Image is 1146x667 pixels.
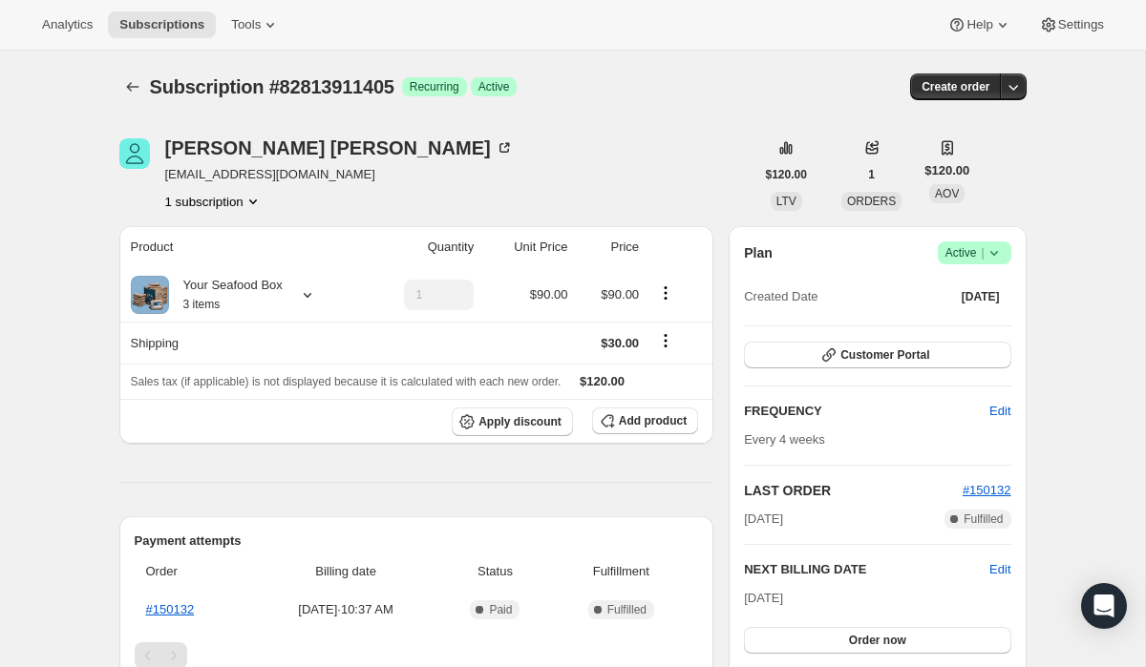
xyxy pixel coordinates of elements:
span: Created Date [744,287,817,306]
button: Product actions [165,192,263,211]
th: Price [574,226,646,268]
span: ORDERS [847,195,896,208]
button: Order now [744,627,1010,654]
span: Settings [1058,17,1104,32]
div: Open Intercom Messenger [1081,583,1127,629]
button: Apply discount [452,407,573,436]
div: [PERSON_NAME] [PERSON_NAME] [165,138,514,157]
span: Billing date [257,562,435,581]
button: Subscriptions [108,11,216,38]
h2: NEXT BILLING DATE [744,560,989,579]
span: Create order [922,79,989,94]
span: Edit [989,402,1010,421]
th: Shipping [119,322,363,364]
th: Quantity [363,226,479,268]
span: [DATE] · 10:37 AM [257,600,435,619]
button: Product actions [650,282,681,303]
span: $90.00 [601,287,639,302]
span: AOV [935,187,959,200]
button: 1 [857,161,886,188]
span: Customer Portal [840,347,929,363]
span: Order now [849,633,906,648]
h2: Payment attempts [135,532,699,551]
th: Unit Price [479,226,573,268]
div: Your Seafood Box [169,276,283,314]
span: Subscriptions [119,17,204,32]
h2: FREQUENCY [744,402,989,421]
span: [EMAIL_ADDRESS][DOMAIN_NAME] [165,165,514,184]
span: Apply discount [478,414,562,429]
span: $120.00 [766,167,807,182]
span: Richard Heller [119,138,150,169]
span: Fulfillment [556,562,688,581]
h2: Plan [744,243,773,262]
h2: LAST ORDER [744,481,963,500]
span: Every 4 weeks [744,432,825,447]
img: product img [131,276,169,314]
button: Customer Portal [744,342,1010,368]
span: Paid [489,602,512,617]
button: [DATE] [950,283,1011,310]
button: Shipping actions [650,330,681,351]
span: Status [446,562,543,581]
span: Recurring [410,79,459,94]
button: Subscriptions [119,73,146,100]
span: $90.00 [530,287,568,302]
span: Analytics [42,17,93,32]
a: #150132 [146,602,195,616]
button: Edit [978,396,1022,427]
button: #150132 [963,481,1011,500]
span: $120.00 [580,374,625,388]
button: $120.00 [754,161,818,188]
a: #150132 [963,483,1011,497]
button: Analytics [31,11,104,38]
span: Tools [231,17,261,32]
span: Subscription #82813911405 [150,76,394,97]
span: $120.00 [924,161,969,180]
button: Tools [220,11,291,38]
span: [DATE] [744,510,783,529]
th: Order [135,551,251,593]
span: Add product [619,413,687,428]
span: $30.00 [601,336,639,350]
button: Help [936,11,1023,38]
button: Create order [910,73,1001,100]
small: 3 items [183,298,221,311]
span: | [981,245,984,261]
button: Settings [1028,11,1115,38]
th: Product [119,226,363,268]
span: Help [966,17,992,32]
span: Fulfilled [964,511,1003,527]
span: Sales tax (if applicable) is not displayed because it is calculated with each new order. [131,375,562,388]
span: Active [945,243,1004,262]
span: [DATE] [962,289,1000,304]
span: Active [478,79,510,94]
button: Edit [989,560,1010,579]
span: [DATE] [744,591,783,605]
button: Add product [592,407,698,434]
span: Fulfilled [607,602,647,617]
span: 1 [868,167,875,182]
span: LTV [776,195,796,208]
